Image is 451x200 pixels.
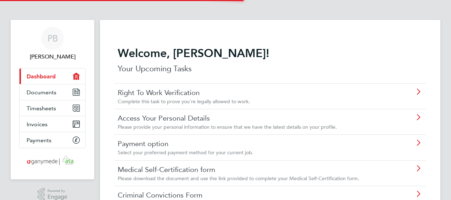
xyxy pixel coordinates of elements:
a: Payments [20,132,85,148]
a: Payment option [118,139,383,148]
span: Peter Broomhead [19,52,86,61]
span: Invoices [27,121,48,128]
img: ganymedesolutions-logo-retina.png [25,155,80,167]
span: PB [48,34,58,43]
span: Engage [48,194,67,200]
span: Dashboard [27,73,56,80]
p: Your Upcoming Tasks [118,63,423,74]
a: Right To Work Verification [118,88,383,97]
span: Complete this task to prove you're legally allowed to work. [118,98,250,105]
a: Criminal Convictions Form [118,190,383,200]
span: Please download the document and use the link provided to complete your Medical Self-Certificatio... [118,175,359,182]
a: Invoices [20,116,85,132]
h2: Welcome, [PERSON_NAME]! [118,46,423,60]
span: Powered by [48,188,67,194]
span: Documents [27,89,56,96]
span: Timesheets [27,105,56,112]
span: Please provide your personal information to ensure that we have the latest details on your profile. [118,124,337,130]
a: PB[PERSON_NAME] [19,27,86,61]
nav: Main navigation [11,20,94,179]
a: Timesheets [20,100,85,116]
a: Go to home page [19,155,86,167]
a: Documents [20,84,85,100]
span: Payments [27,137,51,144]
a: Dashboard [20,68,85,84]
span: Select your preferred payment method for your current job. [118,149,254,156]
a: Medical Self-Certification form [118,165,383,174]
a: Access Your Personal Details [118,113,383,123]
